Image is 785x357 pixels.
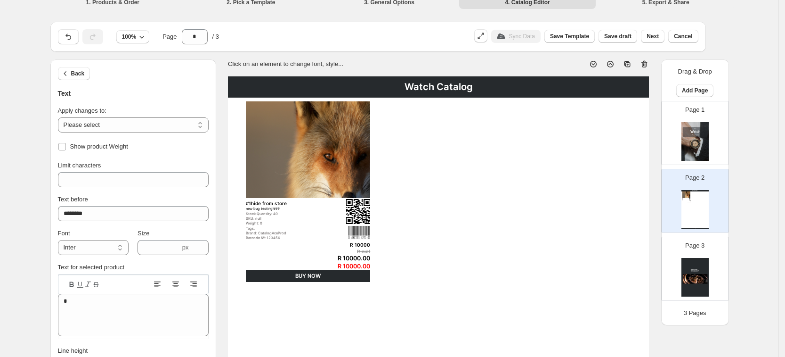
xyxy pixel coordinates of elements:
[58,90,71,97] span: Text
[689,198,690,199] img: qrcode
[58,347,88,354] span: Line height
[122,33,137,41] span: 100%
[681,190,709,191] div: Watch Catalog
[689,200,690,201] img: barcode
[661,237,729,301] div: Page 3cover page
[326,255,370,262] div: R 10000.00
[681,122,709,161] img: cover page
[685,241,704,250] p: Page 3
[599,30,637,43] button: Save draft
[58,196,88,203] span: Text before
[212,32,219,42] span: / 3
[246,212,332,216] div: Stock Quantity: 40
[688,202,690,203] div: R 10000.00
[70,143,128,150] span: Show product Weight
[641,30,664,43] button: Next
[58,67,90,80] button: Back
[661,101,729,165] div: Page 1cover page
[246,101,370,198] img: primaryImage
[246,216,332,221] div: SKU: null
[604,33,631,40] span: Save draft
[246,226,332,231] div: Tags:
[685,105,704,115] p: Page 1
[685,173,704,183] p: Page 2
[346,199,370,224] img: qrcode
[326,263,370,270] div: R 10000.00
[138,230,149,237] span: Size
[71,70,85,77] span: Back
[674,33,692,40] span: Cancel
[661,169,729,233] div: Page 2Watch CatalogprimaryImageqrcodebarcode#1hide from storenew bug testinghhhhStock Quantity: 4...
[246,221,332,225] div: Weight: 0
[58,162,101,169] span: Limit characters
[246,207,332,211] div: new bug testinghhhh
[684,308,706,318] p: 3 Pages
[246,200,332,206] div: #1hide from store
[228,59,343,69] p: Click on an element to change font, style...
[326,249,370,254] div: R null
[668,30,698,43] button: Cancel
[681,228,709,229] div: Watch Catalog | Page undefined
[678,67,712,76] p: Drag & Drop
[681,258,709,297] img: cover page
[550,33,589,40] span: Save Template
[182,244,189,251] span: px
[348,225,370,239] img: barcode
[676,84,713,97] button: Add Page
[682,87,708,94] span: Add Page
[58,107,106,114] span: Apply changes to:
[544,30,595,43] button: Save Template
[246,231,332,235] div: Brand: CatalogAceProd
[162,32,177,42] span: Page
[58,264,125,271] label: Text for selected product
[682,200,688,201] div: Barcode №: 123456
[116,30,150,43] button: 100%
[246,270,370,282] div: BUY NOW
[647,33,659,40] span: Next
[246,236,332,240] div: Barcode №: 123456
[326,242,370,248] div: R 10000
[682,191,690,198] img: primaryImage
[228,76,649,98] div: Watch Catalog
[58,230,70,237] span: Font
